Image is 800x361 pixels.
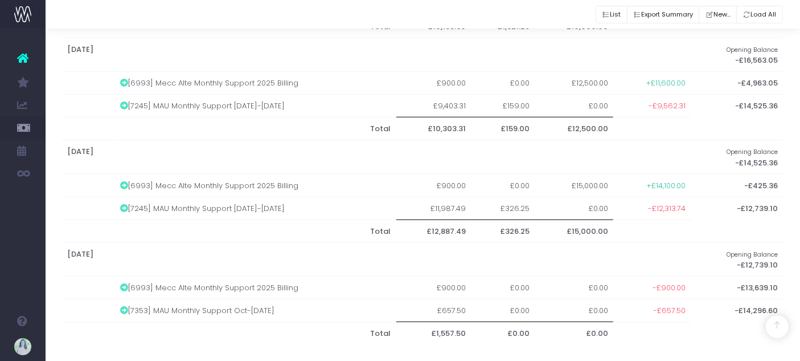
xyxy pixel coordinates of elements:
[396,117,471,140] th: £10,303.31
[396,95,471,117] td: £9,403.31
[14,338,31,355] img: images/default_profile_image.png
[535,220,614,242] th: £15,000.00
[535,95,614,117] td: £0.00
[535,322,614,345] th: £0.00
[471,117,535,140] th: £159.00
[115,95,396,117] td: [7245] MAU Monthly Support [DATE]-[DATE]
[535,72,614,95] td: £12,500.00
[648,203,686,214] span: -£12,313.74
[471,72,535,95] td: £0.00
[471,322,535,345] th: £0.00
[115,277,396,299] td: [6993] Mecc Alte Monthly Support 2025 Billing
[471,95,535,117] td: £159.00
[535,197,614,220] td: £0.00
[115,174,396,197] td: [6993] Mecc Alte Monthly Support 2025 Billing
[115,220,396,242] th: Total
[653,282,686,294] span: -£900.00
[535,117,614,140] th: £12,500.00
[691,95,784,117] th: -£14,525.36
[691,72,784,95] th: -£4,963.05
[62,242,691,277] th: [DATE]
[691,277,784,299] th: -£13,639.10
[396,299,471,322] td: £657.50
[691,242,784,277] th: -£12,739.10
[596,6,627,23] button: List
[653,305,686,317] span: -£657.50
[691,174,784,197] th: -£425.36
[535,299,614,322] td: £0.00
[699,6,737,23] button: New...
[471,197,535,220] td: £326.25
[727,146,778,156] small: Opening Balance
[627,6,700,23] button: Export Summary
[727,44,778,54] small: Opening Balance
[115,117,396,140] th: Total
[471,174,535,197] td: £0.00
[396,72,471,95] td: £900.00
[691,38,784,72] th: -£16,563.05
[396,174,471,197] td: £900.00
[471,299,535,322] td: £0.00
[471,220,535,242] th: £326.25
[62,140,691,175] th: [DATE]
[396,197,471,220] td: £11,987.49
[115,72,396,95] td: [6993] Mecc Alte Monthly Support 2025 Billing
[646,78,686,89] span: +£11,600.00
[691,299,784,322] th: -£14,296.60
[62,38,691,72] th: [DATE]
[649,100,686,112] span: -£9,562.31
[535,277,614,299] td: £0.00
[115,197,396,220] td: [7245] MAU Monthly Support [DATE]-[DATE]
[691,140,784,175] th: -£14,525.36
[535,174,614,197] td: £15,000.00
[396,322,471,345] th: £1,557.50
[727,249,778,259] small: Opening Balance
[691,197,784,220] th: -£12,739.10
[396,220,471,242] th: £12,887.49
[396,277,471,299] td: £900.00
[115,299,396,322] td: [7353] MAU Monthly Support Oct-[DATE]
[115,322,396,345] th: Total
[736,6,783,23] button: Load All
[471,277,535,299] td: £0.00
[646,180,686,192] span: +£14,100.00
